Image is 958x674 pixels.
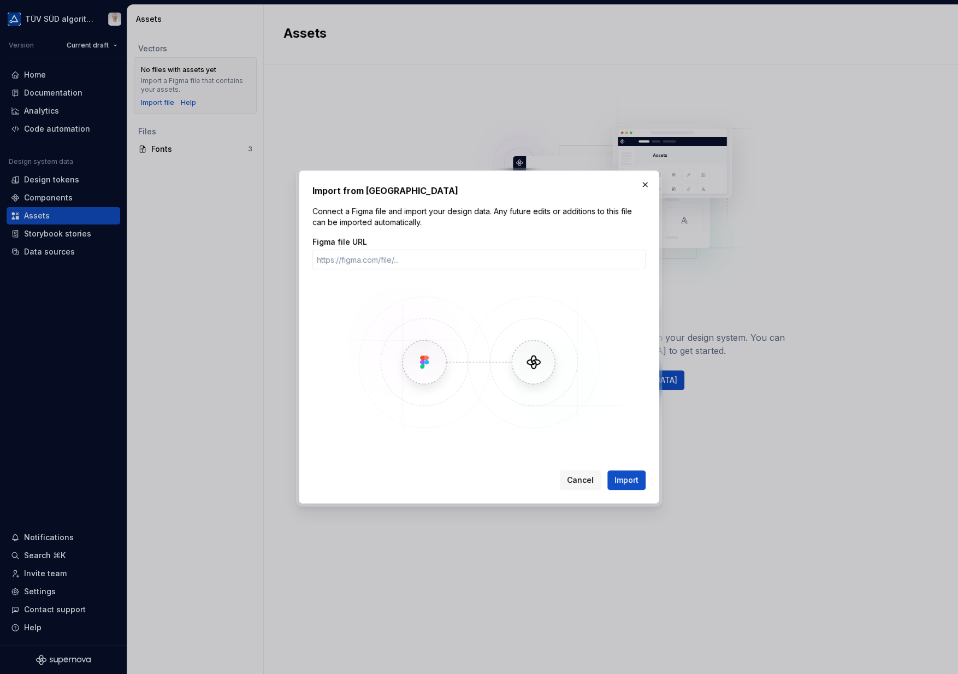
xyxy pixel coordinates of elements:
[312,184,646,197] h2: Import from [GEOGRAPHIC_DATA]
[312,250,646,269] input: https://figma.com/file/...
[312,237,367,247] label: Figma file URL
[312,206,646,228] p: Connect a Figma file and import your design data. Any future edits or additions to this file can ...
[560,470,601,490] button: Cancel
[567,475,594,486] span: Cancel
[614,475,638,486] span: Import
[607,470,646,490] button: Import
